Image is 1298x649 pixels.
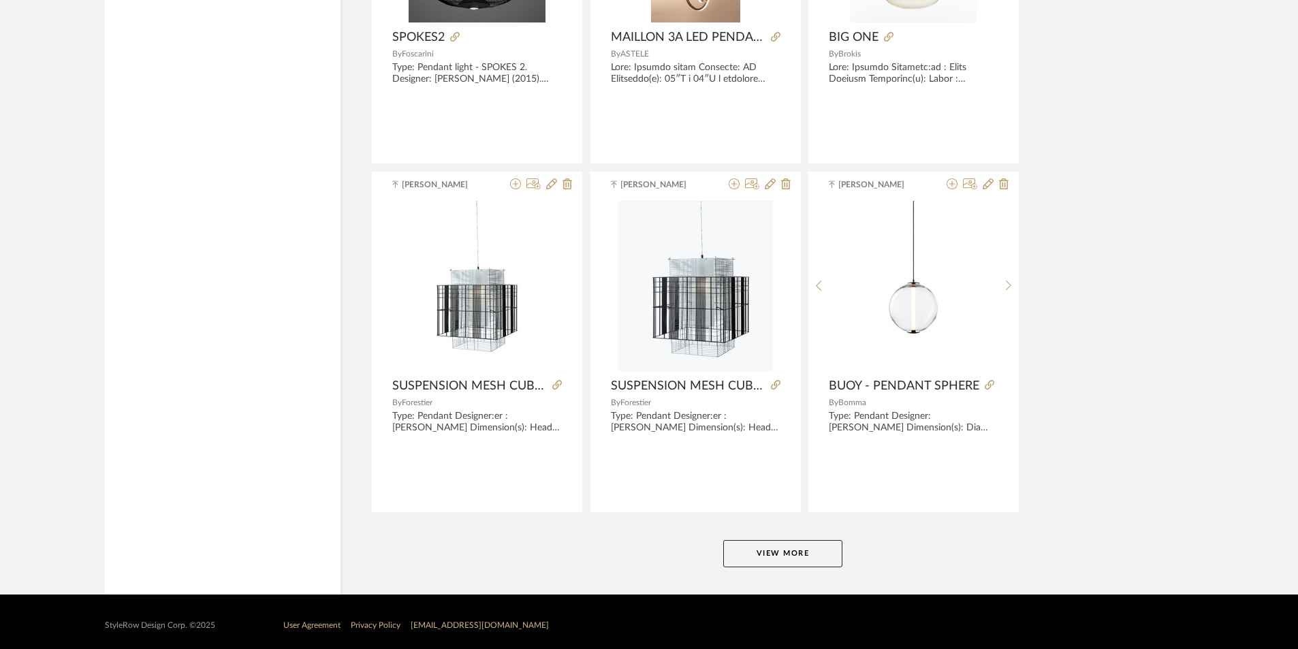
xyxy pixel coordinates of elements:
a: Privacy Policy [351,621,400,629]
div: Lore: Ipsumdo Sitametc:ad : Elits Doeiusm Temporinc(u): Labor : E88.2dolo m A 14.5enim adm Venia ... [829,62,998,85]
span: By [829,398,838,407]
span: ASTELE [620,50,649,58]
span: By [611,50,620,58]
span: [PERSON_NAME] [620,178,706,191]
span: MAILLON 3A LED PENDANT LIGHT [611,30,765,45]
a: [EMAIL_ADDRESS][DOMAIN_NAME] [411,621,549,629]
img: BUOY - PENDANT SPHERE [850,201,977,371]
div: Lore: Ipsumdo sitam Consecte: AD Elitseddo(e): 05″T i 04″U l etdolore magnaal enimad 74″M Veniamq... [611,62,780,85]
div: Type: Pendant Designer:er : [PERSON_NAME] Dimension(s): Head: 46.50 cm x DEPTH: 48 cm x LENGTH: 4... [611,411,780,434]
span: By [392,398,402,407]
span: SUSPENSION MESH CUBIC M WHITE/BLACK [611,379,765,394]
span: BUOY - PENDANT SPHERE [829,379,979,394]
span: [PERSON_NAME] [838,178,924,191]
span: BIG ONE [829,30,878,45]
span: Forestier [402,398,432,407]
span: Bomma [838,398,866,407]
span: By [611,398,620,407]
span: By [392,50,402,58]
span: [PERSON_NAME] [402,178,488,191]
span: By [829,50,838,58]
span: Brokis [838,50,861,58]
div: Type: Pendant Designer:er : [PERSON_NAME] Dimension(s): Head: 46.50 cm x DEPTH: 48 cm x LENGTH: 4... [392,411,562,434]
div: StyleRow Design Corp. ©2025 [105,620,215,631]
div: Type: Pendant light - SPOKES 2. Designer: [PERSON_NAME] (2015). Dimension(s): Length: 20.47 inch,... [392,62,562,85]
span: Forestier [620,398,651,407]
span: SUSPENSION MESH CUBIC M BLACK/ WHITE [392,379,547,394]
div: Type: Pendant Designer:[PERSON_NAME] Dimension(s): Dia 480 x Ht 495mm Material/Finishes: : mouth-... [829,411,998,434]
a: User Agreement [283,621,341,629]
span: SPOKES2 [392,30,445,45]
img: SUSPENSION MESH CUBIC M WHITE/BLACK [618,201,773,371]
span: Foscarini [402,50,434,58]
img: SUSPENSION MESH CUBIC M BLACK/ WHITE [417,201,537,371]
button: View More [723,540,842,567]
